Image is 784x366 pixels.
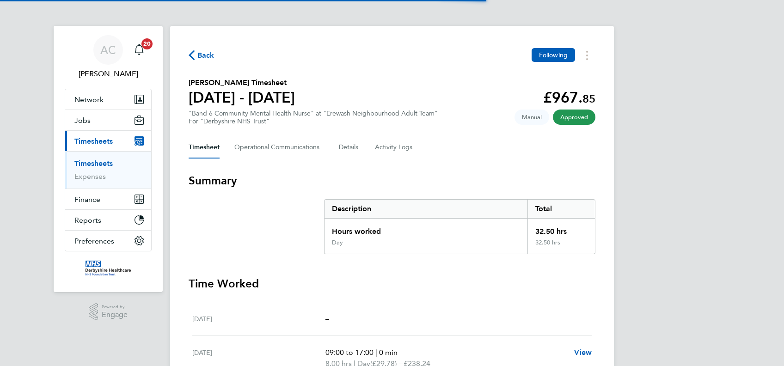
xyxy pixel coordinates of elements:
div: Hours worked [325,219,527,239]
button: Network [65,89,151,110]
div: Total [527,200,595,218]
span: Reports [74,216,101,225]
button: Timesheets [65,131,151,151]
button: Finance [65,189,151,209]
span: Preferences [74,237,114,245]
span: Jobs [74,116,91,125]
h1: [DATE] - [DATE] [189,88,295,107]
div: [DATE] [192,313,325,324]
div: Summary [324,199,595,254]
button: Operational Communications [234,136,324,159]
span: This timesheet has been approved. [553,110,595,125]
span: Timesheets [74,137,113,146]
span: 20 [141,38,153,49]
button: Reports [65,210,151,230]
app-decimal: £967. [543,89,595,106]
span: Engage [102,311,128,319]
span: Powered by [102,303,128,311]
div: 32.50 hrs [527,219,595,239]
div: Timesheets [65,151,151,189]
div: Description [325,200,527,218]
button: Timesheet [189,136,220,159]
button: Jobs [65,110,151,130]
h2: [PERSON_NAME] Timesheet [189,77,295,88]
span: Network [74,95,104,104]
button: Following [532,48,575,62]
button: Preferences [65,231,151,251]
span: – [325,314,329,323]
a: Timesheets [74,159,113,168]
span: Alycia Caudwell [65,68,152,79]
span: Finance [74,195,100,204]
a: Powered byEngage [89,303,128,321]
button: Timesheets Menu [579,48,595,62]
h3: Time Worked [189,276,595,291]
button: Activity Logs [375,136,414,159]
h3: Summary [189,173,595,188]
button: Details [339,136,360,159]
span: Back [197,50,214,61]
span: | [375,348,377,357]
span: AC [100,44,116,56]
nav: Main navigation [54,26,163,292]
button: Back [189,49,214,61]
span: This timesheet was manually created. [514,110,549,125]
img: derbyshire-nhs-logo-retina.png [86,261,131,275]
div: For "Derbyshire NHS Trust" [189,117,438,125]
a: 20 [130,35,148,65]
div: 32.50 hrs [527,239,595,254]
div: Day [332,239,343,246]
a: Go to home page [65,261,152,275]
span: Following [539,51,568,59]
span: 09:00 to 17:00 [325,348,374,357]
a: View [574,347,592,358]
span: 85 [582,92,595,105]
div: "Band 6 Community Mental Health Nurse" at "Erewash Neighbourhood Adult Team" [189,110,438,125]
span: 0 min [379,348,398,357]
a: Expenses [74,172,106,181]
a: AC[PERSON_NAME] [65,35,152,79]
span: View [574,348,592,357]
